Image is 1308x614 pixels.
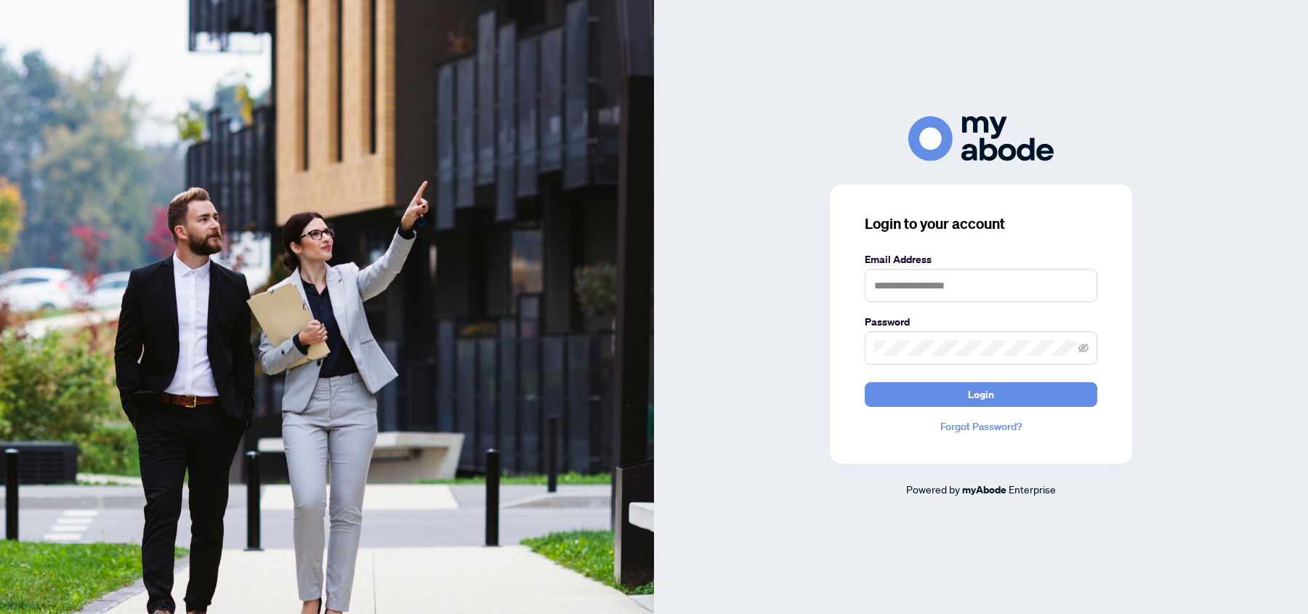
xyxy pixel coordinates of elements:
[968,383,994,406] span: Login
[1009,482,1056,496] span: Enterprise
[962,482,1006,498] a: myAbode
[1078,343,1089,353] span: eye-invisible
[865,314,1097,330] label: Password
[865,214,1097,234] h3: Login to your account
[865,382,1097,407] button: Login
[908,116,1054,161] img: ma-logo
[906,482,960,496] span: Powered by
[865,419,1097,435] a: Forgot Password?
[865,251,1097,267] label: Email Address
